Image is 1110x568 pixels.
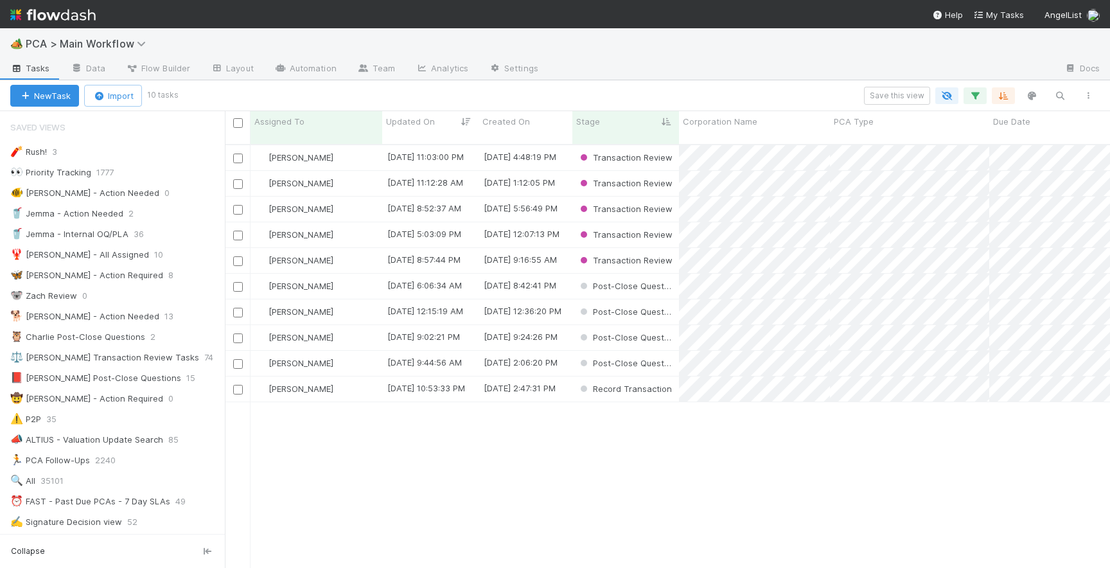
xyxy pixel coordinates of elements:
[116,59,200,80] a: Flow Builder
[484,305,561,317] div: [DATE] 12:36:20 PM
[993,115,1030,128] span: Due Date
[10,288,77,304] div: Zach Review
[10,370,181,386] div: [PERSON_NAME] Post-Close Questions
[1087,9,1100,22] img: avatar_ba0ef937-97b0-4cb1-a734-c46f876909ef.png
[577,306,676,317] span: Post-Close Question
[10,331,23,342] span: 🦉
[10,516,23,527] span: ✍️
[84,85,142,107] button: Import
[387,279,462,292] div: [DATE] 6:06:34 AM
[204,350,226,366] span: 74
[269,255,333,265] span: [PERSON_NAME]
[1054,59,1110,80] a: Docs
[150,329,168,345] span: 2
[577,152,673,163] span: Transaction Review
[10,114,66,140] span: Saved Views
[134,226,157,242] span: 36
[10,164,91,181] div: Priority Tracking
[256,177,333,190] div: [PERSON_NAME]
[484,279,556,292] div: [DATE] 8:42:41 PM
[577,151,673,164] div: Transaction Review
[10,146,23,157] span: 🧨
[10,393,23,404] span: 🤠
[175,493,198,510] span: 49
[256,305,333,318] div: [PERSON_NAME]
[256,281,267,291] img: avatar_ba0ef937-97b0-4cb1-a734-c46f876909ef.png
[256,254,333,267] div: [PERSON_NAME]
[973,8,1024,21] a: My Tasks
[10,206,123,222] div: Jemma - Action Needed
[577,384,672,394] span: Record Transaction
[264,59,347,80] a: Automation
[484,176,555,189] div: [DATE] 1:12:05 PM
[484,382,556,395] div: [DATE] 2:47:31 PM
[10,452,90,468] div: PCA Follow-Ups
[52,144,70,160] span: 3
[256,357,333,369] div: [PERSON_NAME]
[254,115,304,128] span: Assigned To
[10,411,41,427] div: P2P
[10,372,23,383] span: 📕
[10,247,149,263] div: [PERSON_NAME] - All Assigned
[10,290,23,301] span: 🐨
[164,308,186,324] span: 13
[10,514,122,530] div: Signature Decision view
[10,454,23,465] span: 🏃
[347,59,405,80] a: Team
[256,204,267,214] img: avatar_ba0ef937-97b0-4cb1-a734-c46f876909ef.png
[10,493,170,510] div: FAST - Past Due PCAs - 7 Day SLAs
[154,247,176,263] span: 10
[269,204,333,214] span: [PERSON_NAME]
[10,495,23,506] span: ⏰
[864,87,930,105] button: Save this view
[96,164,127,181] span: 1777
[484,202,558,215] div: [DATE] 5:56:49 PM
[10,269,23,280] span: 🦋
[10,62,50,75] span: Tasks
[387,253,461,266] div: [DATE] 8:57:44 PM
[256,202,333,215] div: [PERSON_NAME]
[256,152,267,163] img: avatar_ba0ef937-97b0-4cb1-a734-c46f876909ef.png
[577,255,673,265] span: Transaction Review
[186,370,208,386] span: 15
[269,384,333,394] span: [PERSON_NAME]
[256,306,267,317] img: avatar_ba0ef937-97b0-4cb1-a734-c46f876909ef.png
[387,305,463,317] div: [DATE] 12:15:19 AM
[577,331,673,344] div: Post-Close Question
[683,115,757,128] span: Corporation Name
[577,281,676,291] span: Post-Close Question
[256,384,267,394] img: avatar_ba0ef937-97b0-4cb1-a734-c46f876909ef.png
[164,185,182,201] span: 0
[147,89,179,101] small: 10 tasks
[387,176,463,189] div: [DATE] 11:12:28 AM
[256,358,267,368] img: avatar_ba0ef937-97b0-4cb1-a734-c46f876909ef.png
[10,208,23,218] span: 🥤
[40,473,76,489] span: 35101
[577,382,672,395] div: Record Transaction
[233,179,243,189] input: Toggle Row Selected
[256,280,333,292] div: [PERSON_NAME]
[10,413,23,424] span: ⚠️
[233,154,243,163] input: Toggle Row Selected
[256,331,333,344] div: [PERSON_NAME]
[387,382,465,395] div: [DATE] 10:53:33 PM
[46,411,69,427] span: 35
[269,306,333,317] span: [PERSON_NAME]
[233,333,243,343] input: Toggle Row Selected
[127,514,150,530] span: 52
[168,267,186,283] span: 8
[269,152,333,163] span: [PERSON_NAME]
[10,38,23,49] span: 🏕️
[484,253,557,266] div: [DATE] 9:16:55 AM
[10,187,23,198] span: 🐠
[269,358,333,368] span: [PERSON_NAME]
[10,351,23,362] span: ⚖️
[577,254,673,267] div: Transaction Review
[233,308,243,317] input: Toggle Row Selected
[932,8,963,21] div: Help
[168,391,186,407] span: 0
[10,228,23,239] span: 🥤
[10,166,23,177] span: 👀
[10,144,47,160] div: Rush!
[577,357,673,369] div: Post-Close Question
